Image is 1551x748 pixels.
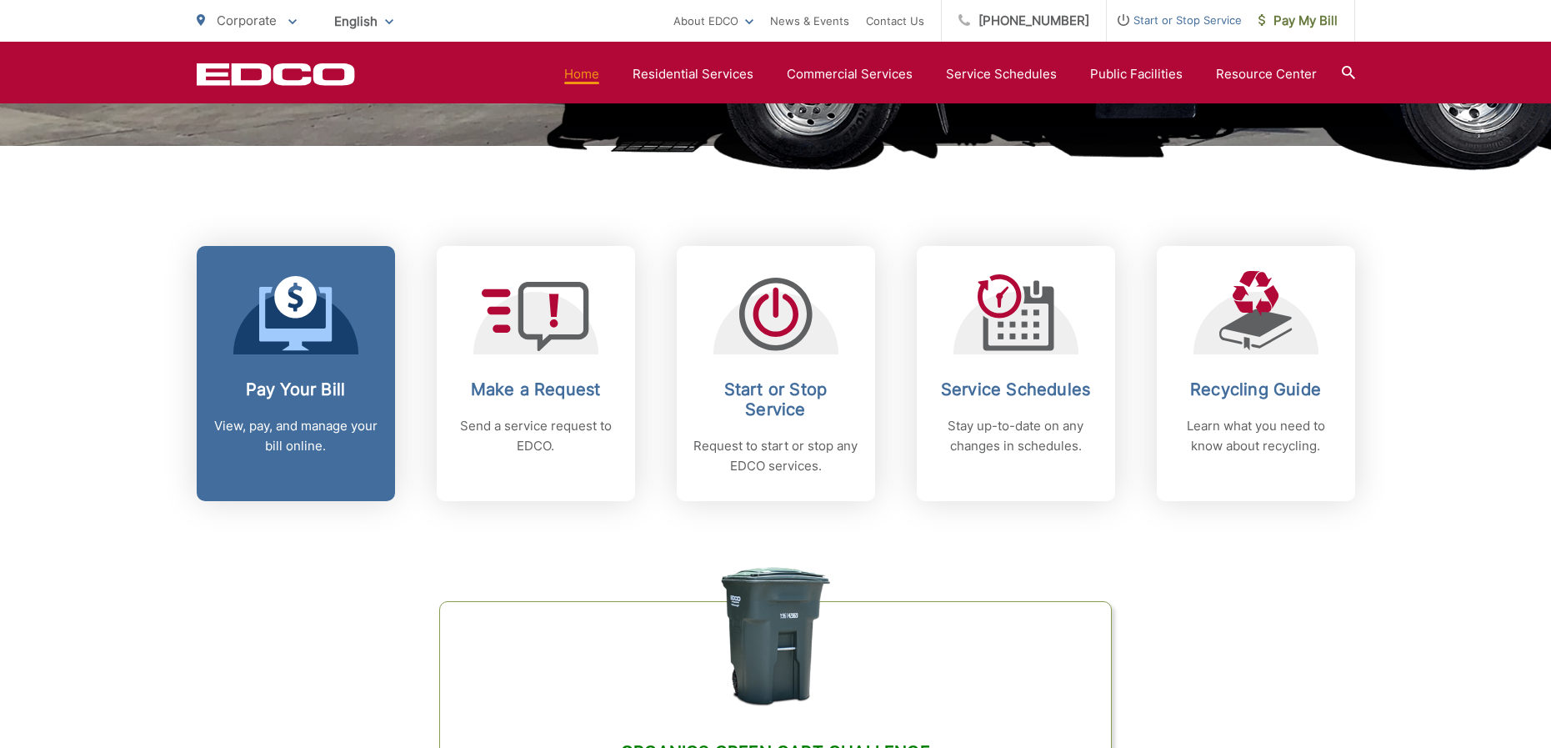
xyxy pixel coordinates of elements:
[1173,416,1338,456] p: Learn what you need to know about recycling.
[213,379,378,399] h2: Pay Your Bill
[787,64,913,84] a: Commercial Services
[213,416,378,456] p: View, pay, and manage your bill online.
[1090,64,1183,84] a: Public Facilities
[770,11,849,31] a: News & Events
[1173,379,1338,399] h2: Recycling Guide
[946,64,1057,84] a: Service Schedules
[693,379,858,419] h2: Start or Stop Service
[217,13,277,28] span: Corporate
[933,416,1098,456] p: Stay up-to-date on any changes in schedules.
[197,246,395,501] a: Pay Your Bill View, pay, and manage your bill online.
[453,379,618,399] h2: Make a Request
[933,379,1098,399] h2: Service Schedules
[1157,246,1355,501] a: Recycling Guide Learn what you need to know about recycling.
[437,246,635,501] a: Make a Request Send a service request to EDCO.
[197,63,355,86] a: EDCD logo. Return to the homepage.
[633,64,753,84] a: Residential Services
[673,11,753,31] a: About EDCO
[866,11,924,31] a: Contact Us
[564,64,599,84] a: Home
[1258,11,1338,31] span: Pay My Bill
[693,436,858,476] p: Request to start or stop any EDCO services.
[1216,64,1317,84] a: Resource Center
[322,7,406,36] span: English
[453,416,618,456] p: Send a service request to EDCO.
[917,246,1115,501] a: Service Schedules Stay up-to-date on any changes in schedules.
